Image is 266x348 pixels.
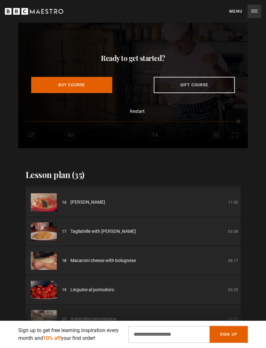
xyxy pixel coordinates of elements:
p: 17 [62,229,66,234]
span: Tagliatelle with [PERSON_NAME] [70,228,136,235]
span: Macaroni cheese with bolognese [70,257,136,264]
p: 11:32 [228,199,238,205]
p: 16 [62,199,66,205]
p: 19 [62,287,66,293]
span: Linguine al pomodoro [70,286,114,293]
svg: BBC Maestro [5,6,63,16]
button: Restart [122,109,145,114]
p: Sign up to get free learning inspiration every month and your first order! [18,327,121,342]
button: Sign Up [210,326,248,343]
a: Buy Course [31,77,112,93]
p: 05:29 [228,287,238,293]
p: 18 [62,258,66,264]
button: Toggle navigation [229,5,261,18]
span: 10% off [43,335,61,341]
p: 08:17 [228,258,238,264]
video-js: Video Player [18,19,248,148]
div: Ready to get started? [29,54,237,63]
span: [PERSON_NAME] [70,199,105,206]
p: 03:38 [228,229,238,234]
h2: Lesson plan (35) [26,169,241,181]
a: Gift course [154,77,235,93]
